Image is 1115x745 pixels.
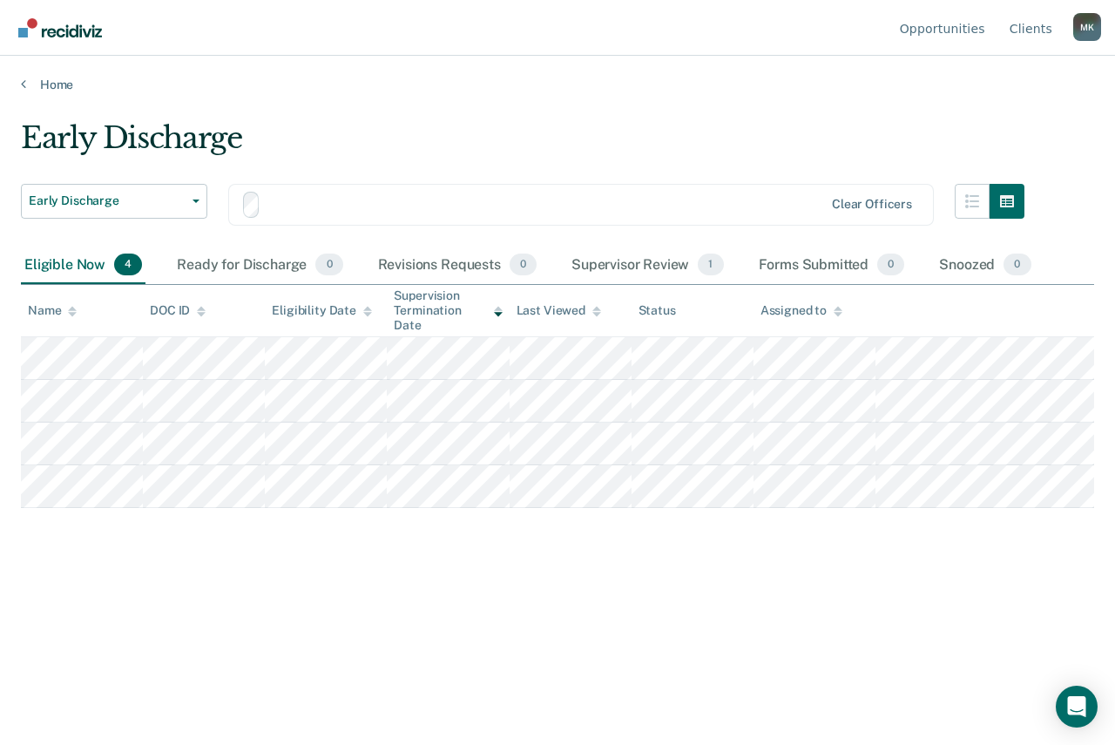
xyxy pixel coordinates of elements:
div: DOC ID [150,303,206,318]
div: Assigned to [760,303,842,318]
span: 1 [698,254,723,276]
button: Early Discharge [21,184,207,219]
a: Home [21,77,1094,92]
div: Supervision Termination Date [394,288,502,332]
div: Open Intercom Messenger [1056,686,1098,728]
span: 4 [114,254,142,276]
span: Early Discharge [29,193,186,208]
div: Name [28,303,77,318]
div: Clear officers [832,197,912,212]
div: Revisions Requests0 [375,247,540,285]
div: Snoozed0 [936,247,1034,285]
div: Ready for Discharge0 [173,247,346,285]
div: Status [639,303,676,318]
div: M K [1073,13,1101,41]
img: Recidiviz [18,18,102,37]
div: Forms Submitted0 [755,247,909,285]
button: Profile dropdown button [1073,13,1101,41]
div: Eligible Now4 [21,247,145,285]
span: 0 [315,254,342,276]
span: 0 [1003,254,1031,276]
div: Eligibility Date [272,303,372,318]
span: 0 [510,254,537,276]
span: 0 [877,254,904,276]
div: Supervisor Review1 [568,247,727,285]
div: Early Discharge [21,120,1024,170]
div: Last Viewed [517,303,601,318]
